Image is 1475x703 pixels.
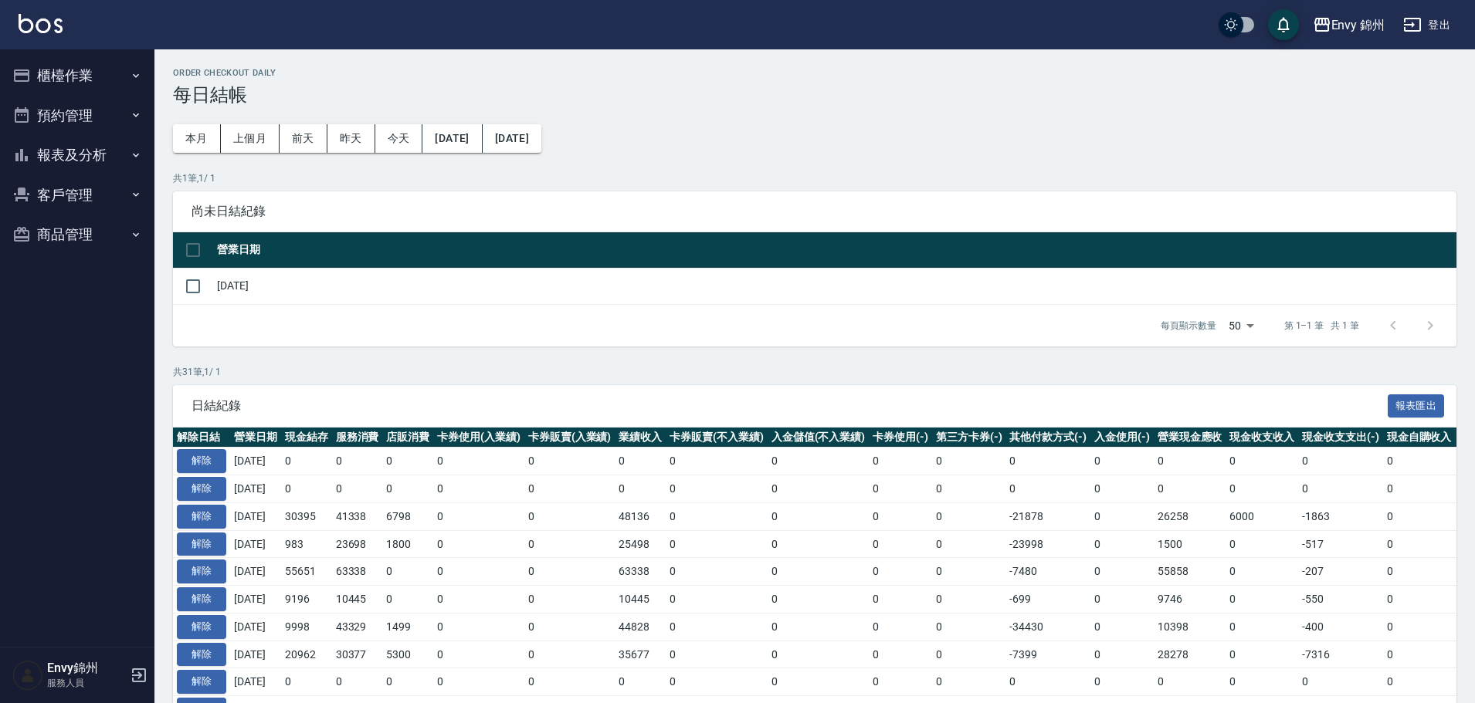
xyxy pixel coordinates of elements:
[1090,640,1154,668] td: 0
[433,558,524,586] td: 0
[382,558,433,586] td: 0
[1388,397,1445,412] a: 報表匯出
[768,428,870,448] th: 入金儲值(不入業績)
[666,502,768,530] td: 0
[1005,668,1090,696] td: 0
[524,640,615,668] td: 0
[1383,448,1456,475] td: 0
[1154,428,1226,448] th: 營業現金應收
[177,643,226,667] button: 解除
[177,615,226,639] button: 解除
[332,475,383,503] td: 0
[1226,502,1298,530] td: 6000
[173,365,1456,379] p: 共 31 筆, 1 / 1
[768,448,870,475] td: 0
[615,530,666,558] td: 25498
[524,448,615,475] td: 0
[524,558,615,586] td: 0
[6,56,148,96] button: 櫃檯作業
[177,477,226,501] button: 解除
[1298,668,1383,696] td: 0
[1298,530,1383,558] td: -517
[332,530,383,558] td: 23698
[768,558,870,586] td: 0
[1154,502,1226,530] td: 26258
[177,532,226,556] button: 解除
[615,475,666,503] td: 0
[1090,613,1154,640] td: 0
[382,475,433,503] td: 0
[1154,475,1226,503] td: 0
[1298,428,1383,448] th: 現金收支支出(-)
[1298,502,1383,530] td: -1863
[332,428,383,448] th: 服務消費
[192,398,1388,414] span: 日結紀錄
[615,428,666,448] th: 業績收入
[177,670,226,694] button: 解除
[47,661,126,676] h5: Envy錦州
[375,124,423,153] button: 今天
[1226,428,1298,448] th: 現金收支收入
[1154,613,1226,640] td: 10398
[869,586,932,613] td: 0
[615,668,666,696] td: 0
[332,613,383,640] td: 43329
[281,428,332,448] th: 現金結存
[932,502,1006,530] td: 0
[1154,668,1226,696] td: 0
[1090,586,1154,613] td: 0
[382,428,433,448] th: 店販消費
[768,586,870,613] td: 0
[230,428,281,448] th: 營業日期
[666,586,768,613] td: 0
[932,586,1006,613] td: 0
[281,502,332,530] td: 30395
[281,475,332,503] td: 0
[382,448,433,475] td: 0
[615,448,666,475] td: 0
[615,502,666,530] td: 48136
[281,613,332,640] td: 9998
[1383,558,1456,586] td: 0
[869,502,932,530] td: 0
[666,428,768,448] th: 卡券販賣(不入業績)
[615,586,666,613] td: 10445
[666,558,768,586] td: 0
[192,204,1438,219] span: 尚未日結紀錄
[768,640,870,668] td: 0
[1005,613,1090,640] td: -34430
[483,124,541,153] button: [DATE]
[6,135,148,175] button: 報表及分析
[932,475,1006,503] td: 0
[1090,530,1154,558] td: 0
[869,428,932,448] th: 卡券使用(-)
[1383,640,1456,668] td: 0
[382,586,433,613] td: 0
[433,613,524,640] td: 0
[1090,428,1154,448] th: 入金使用(-)
[524,428,615,448] th: 卡券販賣(入業績)
[666,475,768,503] td: 0
[177,449,226,473] button: 解除
[524,475,615,503] td: 0
[19,14,63,33] img: Logo
[6,96,148,136] button: 預約管理
[1298,586,1383,613] td: -550
[869,448,932,475] td: 0
[1090,475,1154,503] td: 0
[332,448,383,475] td: 0
[666,448,768,475] td: 0
[1298,613,1383,640] td: -400
[332,668,383,696] td: 0
[1226,586,1298,613] td: 0
[281,558,332,586] td: 55651
[433,668,524,696] td: 0
[230,475,281,503] td: [DATE]
[1298,558,1383,586] td: -207
[1005,640,1090,668] td: -7399
[382,613,433,640] td: 1499
[932,640,1006,668] td: 0
[433,640,524,668] td: 0
[869,530,932,558] td: 0
[1226,640,1298,668] td: 0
